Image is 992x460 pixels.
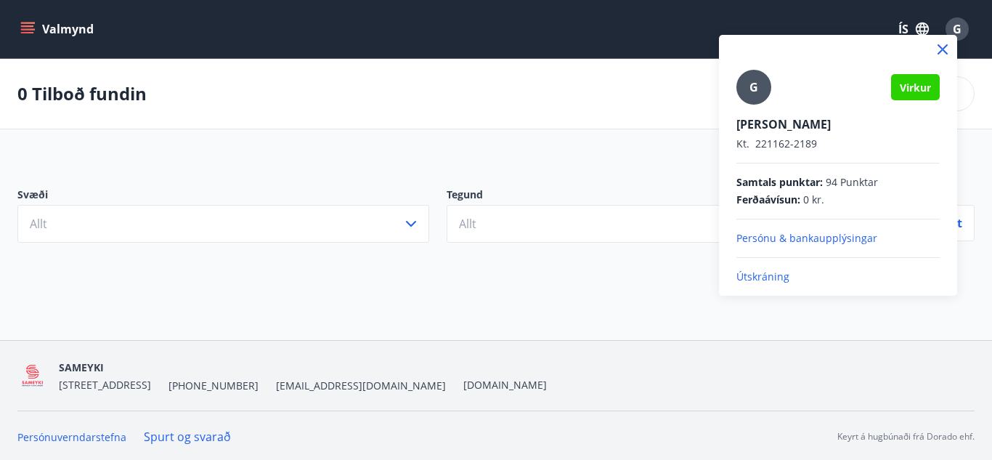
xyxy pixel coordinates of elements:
[736,231,940,246] p: Persónu & bankaupplýsingar
[736,175,823,190] span: Samtals punktar :
[803,193,824,207] span: 0 kr.
[736,270,940,284] p: Útskráning
[736,116,940,132] p: [PERSON_NAME]
[749,79,758,95] span: G
[736,137,940,151] p: 221162-2189
[736,137,749,150] span: Kt.
[736,193,800,207] span: Ferðaávísun :
[826,175,878,190] span: 94 Punktar
[900,81,931,94] span: Virkur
